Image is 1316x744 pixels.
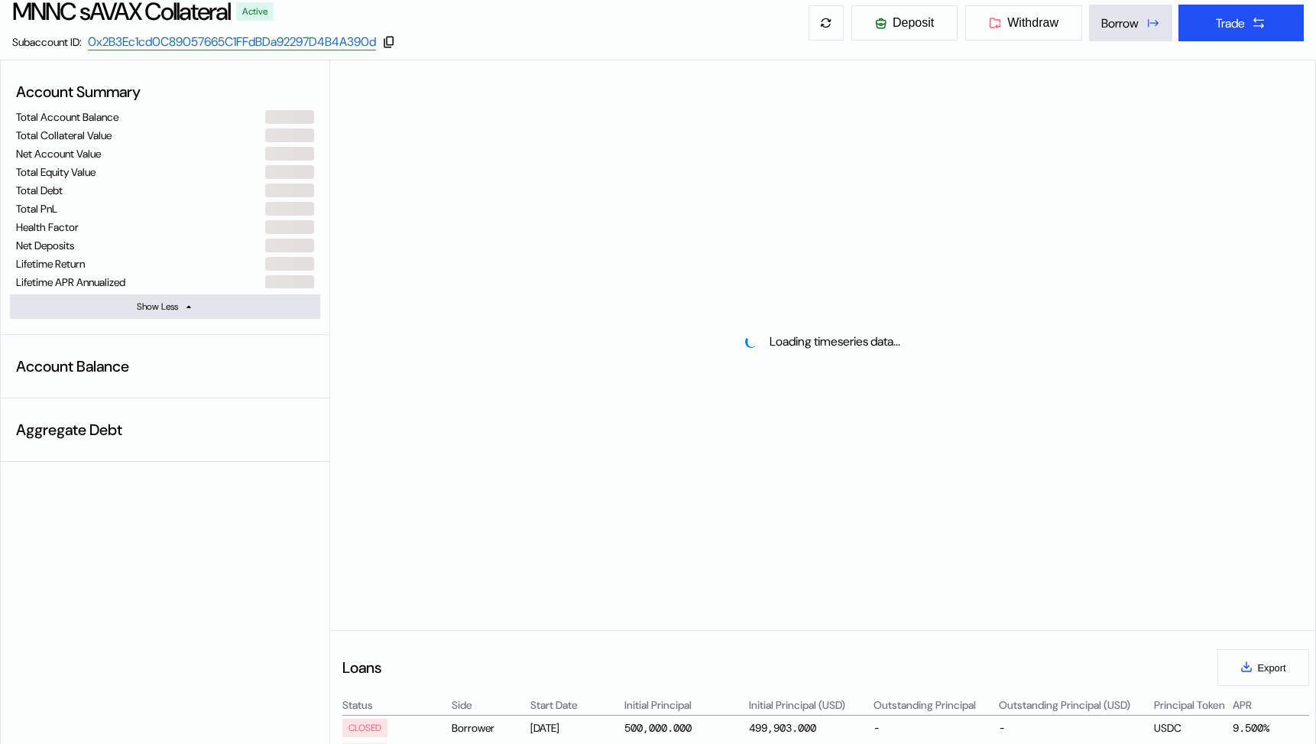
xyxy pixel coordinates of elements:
[874,719,996,737] div: -
[874,698,996,712] div: Outstanding Principal
[893,16,934,30] span: Deposit
[16,184,63,197] div: Total Debt
[10,294,320,319] button: Show Less
[10,414,320,446] div: Aggregate Debt
[452,698,528,712] div: Side
[1217,649,1309,686] button: Export
[851,5,958,41] button: Deposit
[999,698,1152,712] div: Outstanding Principal (USD)
[16,275,125,289] div: Lifetime APR Annualized
[530,698,622,712] div: Start Date
[452,719,528,737] div: Borrower
[749,698,871,712] div: Initial Principal (USD)
[624,721,692,735] div: 500,000.000
[743,333,760,349] img: pending
[16,110,118,124] div: Total Account Balance
[1216,15,1245,31] div: Trade
[16,165,96,179] div: Total Equity Value
[12,35,82,49] div: Subaccount ID:
[88,34,376,50] a: 0x2B3Ec1cd0C89057665C1FFdBDa92297D4B4A390d
[342,698,449,712] div: Status
[999,719,1152,737] div: -
[16,257,85,271] div: Lifetime Return
[1154,719,1230,737] div: USDC
[1089,5,1172,41] button: Borrow
[1007,16,1058,30] span: Withdraw
[1154,698,1230,712] div: Principal Token
[242,6,267,17] div: Active
[16,220,79,234] div: Health Factor
[348,723,381,733] div: CLOSED
[530,719,622,737] div: [DATE]
[1258,662,1286,674] span: Export
[10,76,320,108] div: Account Summary
[16,147,101,161] div: Net Account Value
[16,239,74,252] div: Net Deposits
[10,350,320,382] div: Account Balance
[964,5,1083,41] button: Withdraw
[770,333,900,349] div: Loading timeseries data...
[1178,5,1304,41] button: Trade
[749,721,816,735] div: 499,903.000
[16,128,112,142] div: Total Collateral Value
[624,698,747,712] div: Initial Principal
[1101,15,1139,31] div: Borrow
[16,202,57,216] div: Total PnL
[137,301,178,313] div: Show Less
[342,658,381,677] div: Loans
